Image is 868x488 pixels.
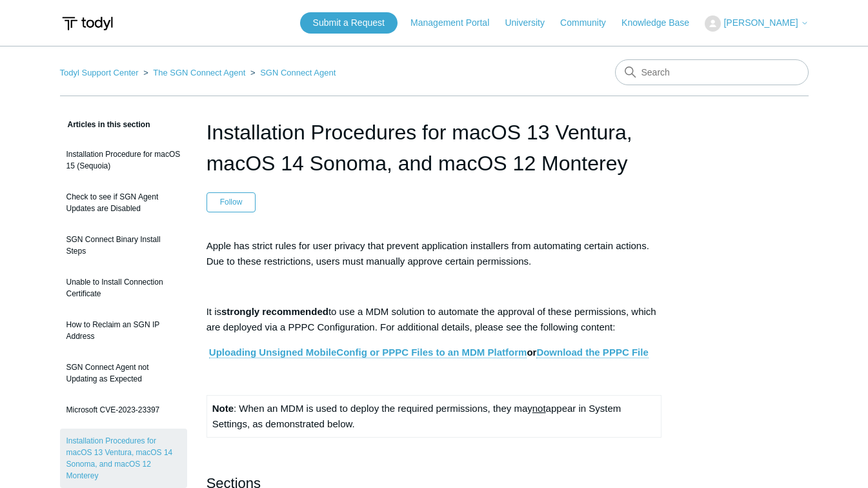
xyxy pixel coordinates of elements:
[207,395,661,437] td: : When an MDM is used to deploy the required permissions, they may appear in System Settings, as ...
[212,403,234,414] strong: Note
[410,16,502,30] a: Management Portal
[248,68,336,77] li: SGN Connect Agent
[60,312,187,349] a: How to Reclaim an SGN IP Address
[615,59,809,85] input: Search
[536,347,648,358] a: Download the PPPC File
[209,347,649,358] strong: or
[60,398,187,422] a: Microsoft CVE-2023-23397
[532,403,546,414] span: not
[505,16,557,30] a: University
[60,270,187,306] a: Unable to Install Connection Certificate
[209,347,527,358] a: Uploading Unsigned MobileConfig or PPPC Files to an MDM Platform
[60,68,139,77] a: Todyl Support Center
[705,15,808,32] button: [PERSON_NAME]
[207,117,662,179] h1: Installation Procedures for macOS 13 Ventura, macOS 14 Sonoma, and macOS 12 Monterey
[723,17,798,28] span: [PERSON_NAME]
[60,185,187,221] a: Check to see if SGN Agent Updates are Disabled
[60,355,187,391] a: SGN Connect Agent not Updating as Expected
[621,16,702,30] a: Knowledge Base
[60,12,115,36] img: Todyl Support Center Help Center home page
[60,120,150,129] span: Articles in this section
[221,306,328,317] strong: strongly recommended
[207,192,256,212] button: Follow Article
[560,16,619,30] a: Community
[60,142,187,178] a: Installation Procedure for macOS 15 (Sequoia)
[60,68,141,77] li: Todyl Support Center
[141,68,248,77] li: The SGN Connect Agent
[153,68,245,77] a: The SGN Connect Agent
[300,12,398,34] a: Submit a Request
[60,227,187,263] a: SGN Connect Binary Install Steps
[260,68,336,77] a: SGN Connect Agent
[207,238,662,269] p: Apple has strict rules for user privacy that prevent application installers from automating certa...
[60,429,187,488] a: Installation Procedures for macOS 13 Ventura, macOS 14 Sonoma, and macOS 12 Monterey
[207,304,662,335] p: It is to use a MDM solution to automate the approval of these permissions, which are deployed via...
